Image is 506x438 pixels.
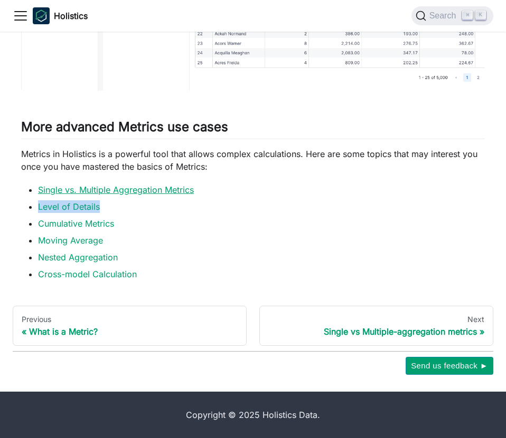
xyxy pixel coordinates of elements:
a: NextSingle vs Multiple-aggregation metrics [259,306,493,346]
kbd: K [475,11,486,20]
div: Copyright © 2025 Holistics Data. [13,408,493,421]
a: Nested Aggregation [38,252,118,262]
h2: More advanced Metrics use cases [21,119,485,139]
b: Holistics [54,9,88,22]
button: Send us feedback ► [406,357,493,375]
a: Single vs. Multiple Aggregation Metrics [38,184,194,195]
a: HolisticsHolistics [33,7,88,24]
span: Send us feedback ► [411,359,488,373]
a: Cross-model Calculation [38,269,137,279]
kbd: ⌘ [462,11,473,20]
div: Single vs Multiple-aggregation metrics [268,326,484,337]
div: Next [268,315,484,324]
img: Holistics [33,7,50,24]
a: Moving Average [38,235,103,246]
span: Search [426,11,463,21]
button: Toggle navigation bar [13,8,29,24]
a: Level of Details [38,201,100,212]
div: What is a Metric? [22,326,238,337]
a: Cumulative Metrics [38,218,114,229]
div: Previous [22,315,238,324]
nav: Docs pages [13,306,493,346]
button: Search (Command+K) [411,6,493,25]
a: PreviousWhat is a Metric? [13,306,247,346]
p: Metrics in Holistics is a powerful tool that allows complex calculations. Here are some topics th... [21,148,485,173]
